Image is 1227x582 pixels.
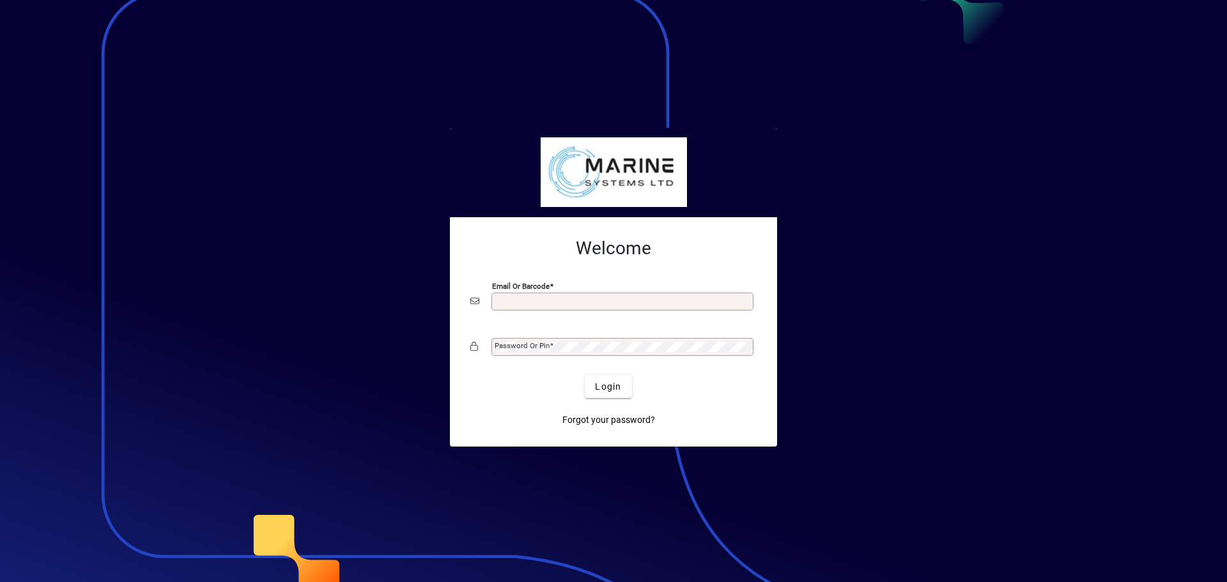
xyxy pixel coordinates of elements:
mat-label: Password or Pin [495,341,550,350]
span: Forgot your password? [562,413,655,427]
span: Login [595,380,621,394]
mat-label: Email or Barcode [492,282,550,291]
button: Login [585,375,631,398]
h2: Welcome [470,238,757,259]
a: Forgot your password? [557,408,660,431]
